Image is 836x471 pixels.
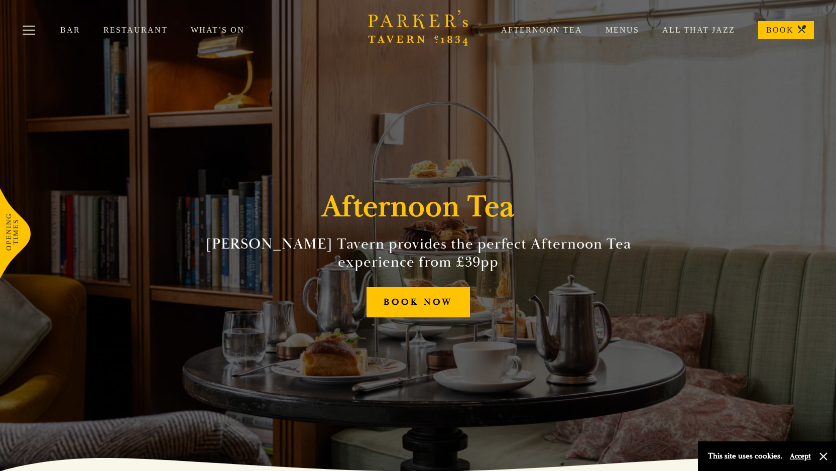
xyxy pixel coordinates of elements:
[790,451,811,461] button: Accept
[189,235,647,271] h2: [PERSON_NAME] Tavern provides the perfect Afternoon Tea experience from £39pp
[708,449,782,463] p: This site uses cookies.
[367,287,470,318] a: BOOK NOW
[818,451,828,461] button: Close and accept
[322,189,515,225] h1: Afternoon Tea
